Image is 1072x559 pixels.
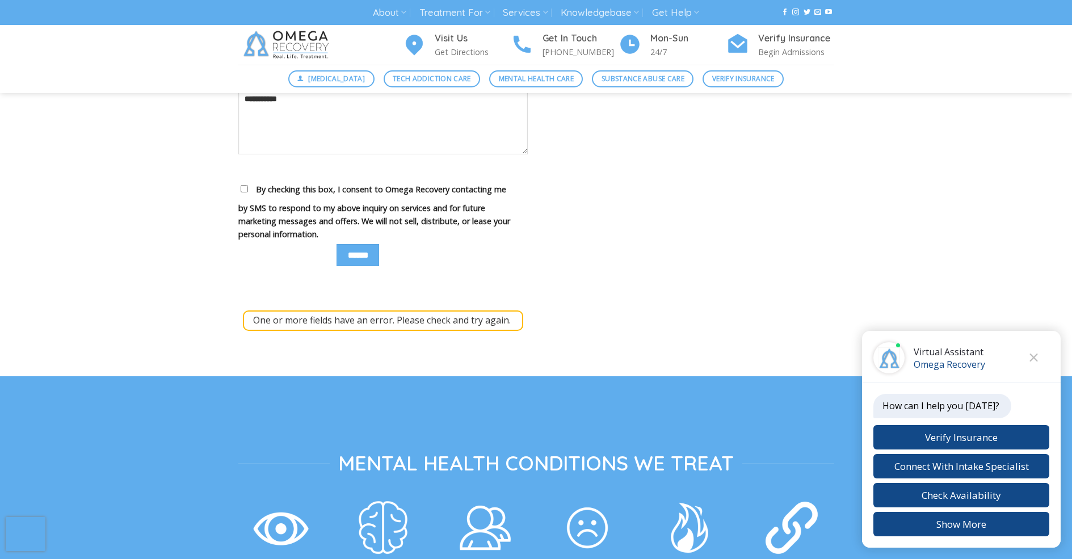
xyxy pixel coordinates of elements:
h4: Mon-Sun [650,31,726,46]
span: Mental Health Care [499,73,574,84]
p: [PHONE_NUMBER] [543,45,619,58]
div: One or more fields have an error. Please check and try again. [243,310,523,331]
a: Follow on Instagram [792,9,799,16]
a: Get Help [652,2,699,23]
a: Services [503,2,548,23]
span: Mental Health Conditions We Treat [338,450,734,476]
a: Get In Touch [PHONE_NUMBER] [511,31,619,59]
a: Substance Abuse Care [592,70,693,87]
span: Tech Addiction Care [393,73,471,84]
a: Knowledgebase [561,2,639,23]
input: By checking this box, I consent to Omega Recovery contacting me by SMS to respond to my above inq... [241,185,248,192]
a: Mental Health Care [489,70,583,87]
a: Verify Insurance Begin Admissions [726,31,834,59]
a: Follow on Facebook [781,9,788,16]
p: Get Directions [435,45,511,58]
span: [MEDICAL_DATA] [308,73,365,84]
a: Send us an email [814,9,821,16]
h4: Get In Touch [543,31,619,46]
span: By checking this box, I consent to Omega Recovery contacting me by SMS to respond to my above inq... [238,184,510,239]
img: Omega Recovery [238,25,338,65]
textarea: Your message (optional) [238,86,528,154]
label: Your message (optional) [238,73,528,162]
a: About [373,2,406,23]
h4: Verify Insurance [758,31,834,46]
a: Visit Us Get Directions [403,31,511,59]
p: 24/7 [650,45,726,58]
a: Follow on Twitter [804,9,810,16]
h4: Visit Us [435,31,511,46]
a: [MEDICAL_DATA] [288,70,375,87]
a: Follow on YouTube [825,9,832,16]
span: Verify Insurance [712,73,775,84]
a: Treatment For [419,2,490,23]
a: Verify Insurance [703,70,784,87]
span: Substance Abuse Care [602,73,684,84]
a: Tech Addiction Care [384,70,481,87]
p: Begin Admissions [758,45,834,58]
